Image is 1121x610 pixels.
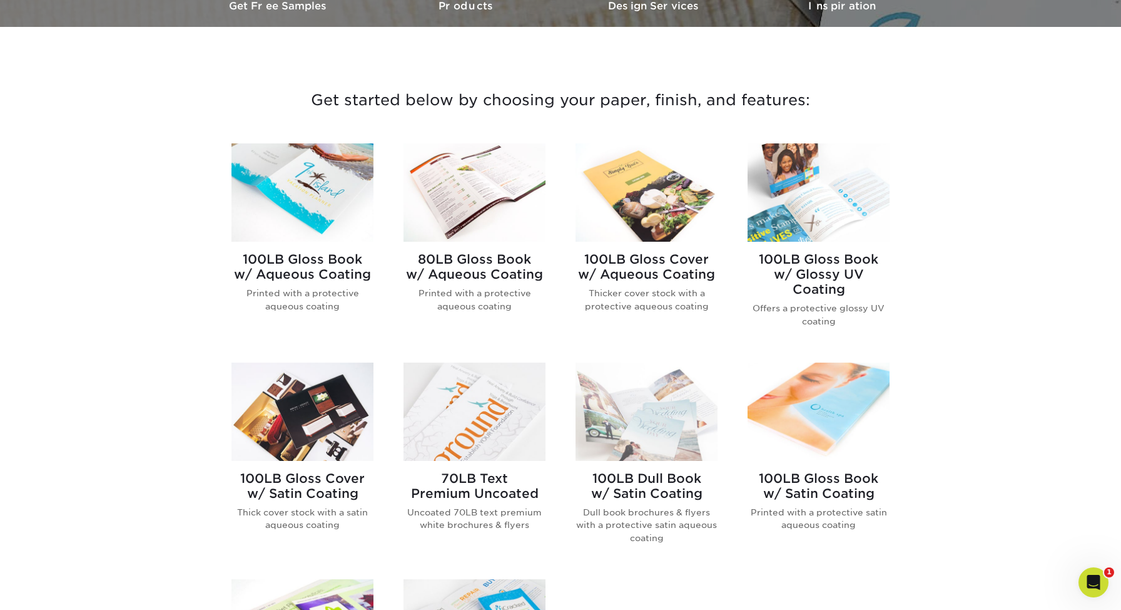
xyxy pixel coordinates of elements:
[403,363,545,461] img: 70LB Text<br/>Premium Uncoated Brochures & Flyers
[1078,567,1108,597] iframe: Intercom live chat
[576,506,718,544] p: Dull book brochures & flyers with a protective satin aqueous coating
[748,506,890,532] p: Printed with a protective satin aqueous coating
[403,287,545,313] p: Printed with a protective aqueous coating
[576,471,718,501] h2: 100LB Dull Book w/ Satin Coating
[231,471,373,501] h2: 100LB Gloss Cover w/ Satin Coating
[748,143,890,242] img: 100LB Gloss Book<br/>w/ Glossy UV Coating Brochures & Flyers
[1104,567,1114,577] span: 1
[231,287,373,313] p: Printed with a protective aqueous coating
[231,143,373,242] img: 100LB Gloss Book<br/>w/ Aqueous Coating Brochures & Flyers
[576,363,718,461] img: 100LB Dull Book<br/>w/ Satin Coating Brochures & Flyers
[403,471,545,501] h2: 70LB Text Premium Uncoated
[748,363,890,461] img: 100LB Gloss Book<br/>w/ Satin Coating Brochures & Flyers
[403,143,545,348] a: 80LB Gloss Book<br/>w/ Aqueous Coating Brochures & Flyers 80LB Gloss Bookw/ Aqueous Coating Print...
[576,287,718,313] p: Thicker cover stock with a protective aqueous coating
[748,143,890,348] a: 100LB Gloss Book<br/>w/ Glossy UV Coating Brochures & Flyers 100LB Gloss Bookw/ Glossy UV Coating...
[403,506,545,532] p: Uncoated 70LB text premium white brochures & flyers
[748,363,890,564] a: 100LB Gloss Book<br/>w/ Satin Coating Brochures & Flyers 100LB Gloss Bookw/ Satin Coating Printed...
[231,363,373,564] a: 100LB Gloss Cover<br/>w/ Satin Coating Brochures & Flyers 100LB Gloss Coverw/ Satin Coating Thick...
[576,143,718,242] img: 100LB Gloss Cover<br/>w/ Aqueous Coating Brochures & Flyers
[748,471,890,501] h2: 100LB Gloss Book w/ Satin Coating
[403,143,545,242] img: 80LB Gloss Book<br/>w/ Aqueous Coating Brochures & Flyers
[231,363,373,461] img: 100LB Gloss Cover<br/>w/ Satin Coating Brochures & Flyers
[403,252,545,282] h2: 80LB Gloss Book w/ Aqueous Coating
[748,302,890,328] p: Offers a protective glossy UV coating
[231,506,373,532] p: Thick cover stock with a satin aqueous coating
[231,252,373,282] h2: 100LB Gloss Book w/ Aqueous Coating
[231,143,373,348] a: 100LB Gloss Book<br/>w/ Aqueous Coating Brochures & Flyers 100LB Gloss Bookw/ Aqueous Coating Pri...
[576,143,718,348] a: 100LB Gloss Cover<br/>w/ Aqueous Coating Brochures & Flyers 100LB Gloss Coverw/ Aqueous Coating T...
[576,252,718,282] h2: 100LB Gloss Cover w/ Aqueous Coating
[403,363,545,564] a: 70LB Text<br/>Premium Uncoated Brochures & Flyers 70LB TextPremium Uncoated Uncoated 70LB text pr...
[576,363,718,564] a: 100LB Dull Book<br/>w/ Satin Coating Brochures & Flyers 100LB Dull Bookw/ Satin Coating Dull book...
[195,72,926,128] h3: Get started below by choosing your paper, finish, and features:
[748,252,890,297] h2: 100LB Gloss Book w/ Glossy UV Coating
